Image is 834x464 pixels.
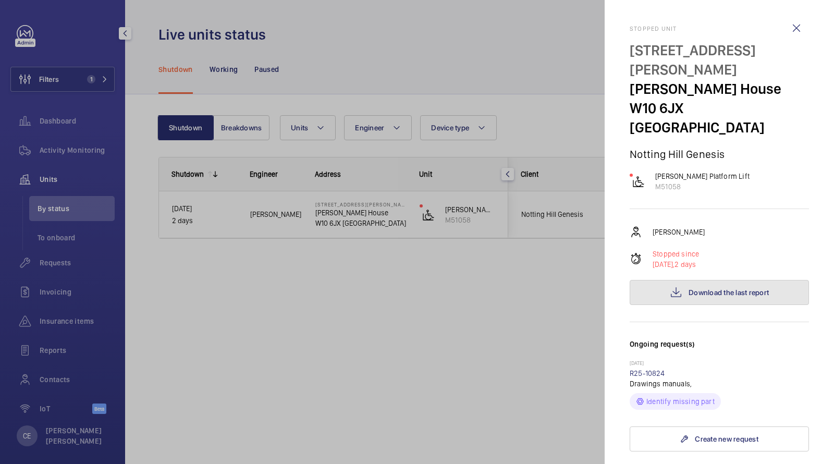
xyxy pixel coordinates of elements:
[653,259,699,270] p: 2 days
[632,175,645,188] img: platform_lift.svg
[646,396,715,407] p: Identify missing part
[653,249,699,259] p: Stopped since
[630,148,809,161] p: Notting Hill Genesis
[655,181,750,192] p: M51058
[630,426,809,451] a: Create new request
[630,99,809,137] p: W10 6JX [GEOGRAPHIC_DATA]
[653,260,674,268] span: [DATE],
[630,360,809,368] p: [DATE]
[630,41,809,79] p: [STREET_ADDRESS][PERSON_NAME]
[630,79,809,99] p: [PERSON_NAME] House
[630,280,809,305] button: Download the last report
[630,369,665,377] a: R25-10824
[653,227,705,237] p: [PERSON_NAME]
[630,378,809,389] p: Drawings manuals,
[689,288,769,297] span: Download the last report
[630,339,809,360] h3: Ongoing request(s)
[630,25,809,32] h2: Stopped unit
[655,171,750,181] p: [PERSON_NAME] Platform Lift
